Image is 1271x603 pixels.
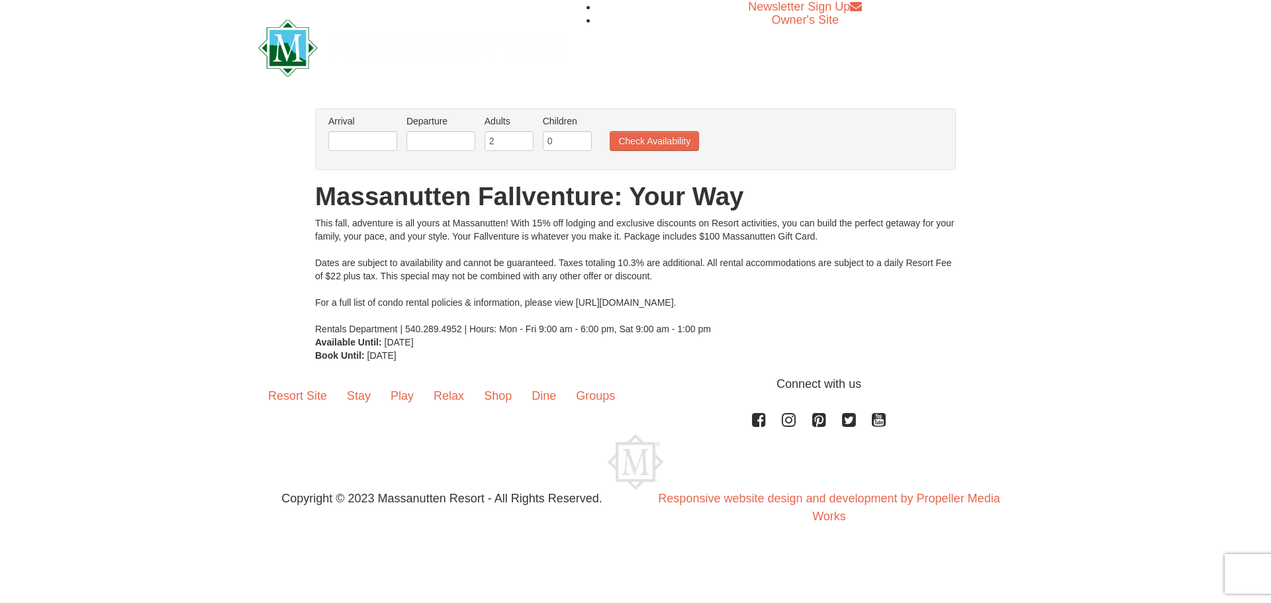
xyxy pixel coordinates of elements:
[406,115,475,128] label: Departure
[328,115,397,128] label: Arrival
[772,13,839,26] a: Owner's Site
[485,115,534,128] label: Adults
[385,337,414,348] span: [DATE]
[315,183,956,210] h1: Massanutten Fallventure: Your Way
[610,131,699,151] button: Check Availability
[258,375,1013,393] p: Connect with us
[543,115,592,128] label: Children
[337,375,381,416] a: Stay
[566,375,625,416] a: Groups
[258,19,561,77] img: Massanutten Resort Logo
[248,490,635,508] p: Copyright © 2023 Massanutten Resort - All Rights Reserved.
[315,350,365,361] strong: Book Until:
[474,375,522,416] a: Shop
[381,375,424,416] a: Play
[522,375,566,416] a: Dine
[315,337,382,348] strong: Available Until:
[608,434,663,490] img: Massanutten Resort Logo
[258,30,561,62] a: Massanutten Resort
[315,216,956,336] div: This fall, adventure is all yours at Massanutten! With 15% off lodging and exclusive discounts on...
[367,350,397,361] span: [DATE]
[658,492,1000,523] a: Responsive website design and development by Propeller Media Works
[424,375,474,416] a: Relax
[258,375,337,416] a: Resort Site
